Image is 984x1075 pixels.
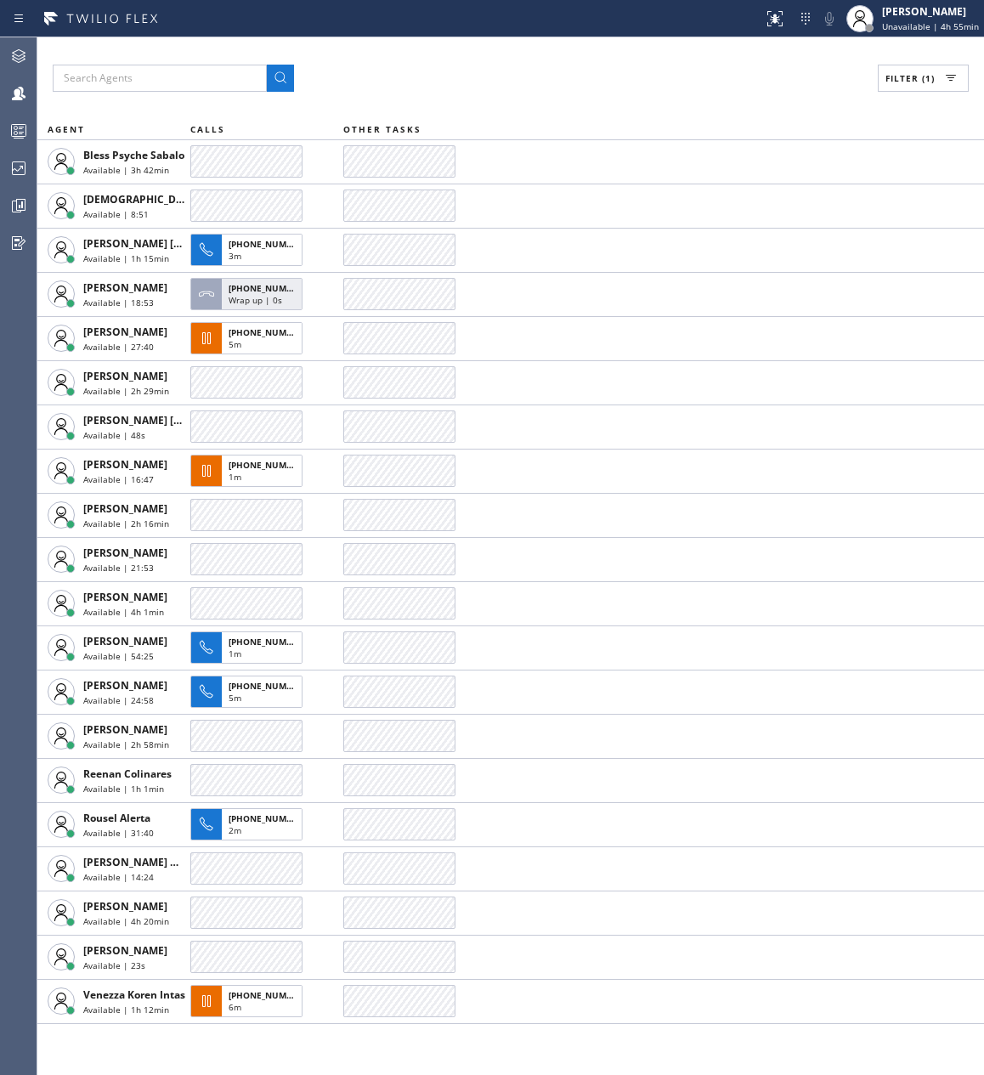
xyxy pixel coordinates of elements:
[83,457,167,472] span: [PERSON_NAME]
[83,899,167,914] span: [PERSON_NAME]
[190,803,308,846] button: [PHONE_NUMBER]2m
[229,459,306,471] span: [PHONE_NUMBER]
[83,518,169,529] span: Available | 2h 16min
[83,297,154,308] span: Available | 18:53
[83,722,167,737] span: [PERSON_NAME]
[83,385,169,397] span: Available | 2h 29min
[190,626,308,669] button: [PHONE_NUMBER]1m
[83,501,167,516] span: [PERSON_NAME]
[190,670,308,713] button: [PHONE_NUMBER]5m
[343,123,421,135] span: OTHER TASKS
[83,738,169,750] span: Available | 2h 58min
[83,236,254,251] span: [PERSON_NAME] [PERSON_NAME]
[83,325,167,339] span: [PERSON_NAME]
[83,208,149,220] span: Available | 8:51
[83,280,167,295] span: [PERSON_NAME]
[83,546,167,560] span: [PERSON_NAME]
[229,824,241,836] span: 2m
[83,987,185,1002] span: Venezza Koren Intas
[83,634,167,648] span: [PERSON_NAME]
[83,943,167,958] span: [PERSON_NAME]
[83,811,150,825] span: Rousel Alerta
[83,252,169,264] span: Available | 1h 15min
[83,148,184,162] span: Bless Psyche Sabalo
[229,692,241,704] span: 5m
[885,72,935,84] span: Filter (1)
[48,123,85,135] span: AGENT
[229,1001,241,1013] span: 6m
[83,164,169,176] span: Available | 3h 42min
[83,1004,169,1016] span: Available | 1h 12min
[229,812,306,824] span: [PHONE_NUMBER]
[229,250,241,262] span: 3m
[817,7,841,31] button: Mute
[882,20,979,32] span: Unavailable | 4h 55min
[190,450,308,492] button: [PHONE_NUMBER]1m
[83,694,154,706] span: Available | 24:58
[83,767,172,781] span: Reenan Colinares
[83,855,212,869] span: [PERSON_NAME] Guingos
[190,229,308,271] button: [PHONE_NUMBER]3m
[229,636,306,648] span: [PHONE_NUMBER]
[83,650,154,662] span: Available | 54:25
[83,413,284,427] span: [PERSON_NAME] [PERSON_NAME] Dahil
[83,369,167,383] span: [PERSON_NAME]
[83,959,145,971] span: Available | 23s
[882,4,979,19] div: [PERSON_NAME]
[83,678,167,693] span: [PERSON_NAME]
[83,783,164,795] span: Available | 1h 1min
[229,989,306,1001] span: [PHONE_NUMBER]
[83,562,154,574] span: Available | 21:53
[229,294,282,306] span: Wrap up | 0s
[229,471,241,483] span: 1m
[878,65,969,92] button: Filter (1)
[83,590,167,604] span: [PERSON_NAME]
[229,338,241,350] span: 5m
[190,317,308,359] button: [PHONE_NUMBER]5m
[229,282,306,294] span: [PHONE_NUMBER]
[229,648,241,659] span: 1m
[229,326,306,338] span: [PHONE_NUMBER]
[229,680,306,692] span: [PHONE_NUMBER]
[190,980,308,1022] button: [PHONE_NUMBER]6m
[83,606,164,618] span: Available | 4h 1min
[83,871,154,883] span: Available | 14:24
[190,273,308,315] button: [PHONE_NUMBER]Wrap up | 0s
[190,123,225,135] span: CALLS
[83,192,283,207] span: [DEMOGRAPHIC_DATA][PERSON_NAME]
[83,429,145,441] span: Available | 48s
[53,65,267,92] input: Search Agents
[83,915,169,927] span: Available | 4h 20min
[83,341,154,353] span: Available | 27:40
[83,473,154,485] span: Available | 16:47
[83,827,154,839] span: Available | 31:40
[229,238,306,250] span: [PHONE_NUMBER]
